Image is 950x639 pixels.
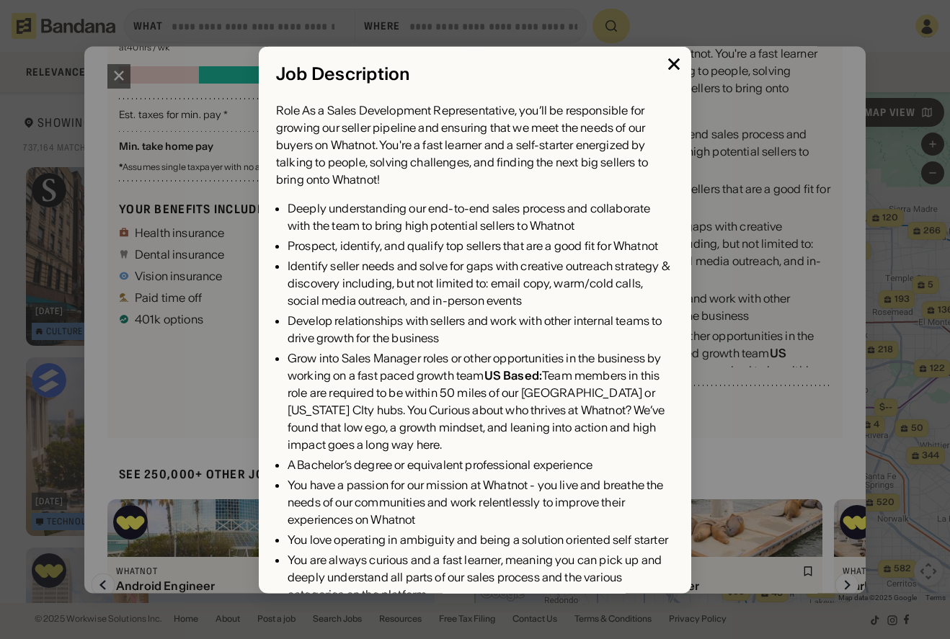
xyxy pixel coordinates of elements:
div: You have a passion for our mission at Whatnot - you live and breathe the needs of our communities... [288,476,674,528]
div: You love operating in ambiguity and being a solution oriented self starter [288,531,674,548]
div: Deeply understanding our end-to-end sales process and collaborate with the team to bring high pot... [288,200,674,234]
div: Identify seller needs and solve for gaps with creative outreach strategy & discovery including, b... [288,257,674,309]
div: US Based: [484,368,542,383]
div: Job Description [276,63,674,84]
div: You are always curious and a fast learner, meaning you can pick up and deeply understand all part... [288,551,674,603]
div: Prospect, identify, and qualify top sellers that are a good fit for Whatnot [288,237,674,254]
div: Role As a Sales Development Representative, you’ll be responsible for growing our seller pipeline... [276,102,674,188]
div: Develop relationships with sellers and work with other internal teams to drive growth for the bus... [288,312,674,347]
div: Grow into Sales Manager roles or other opportunities in the business by working on a fast paced g... [288,349,674,453]
div: A Bachelor’s degree or equivalent professional experience [288,456,674,473]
